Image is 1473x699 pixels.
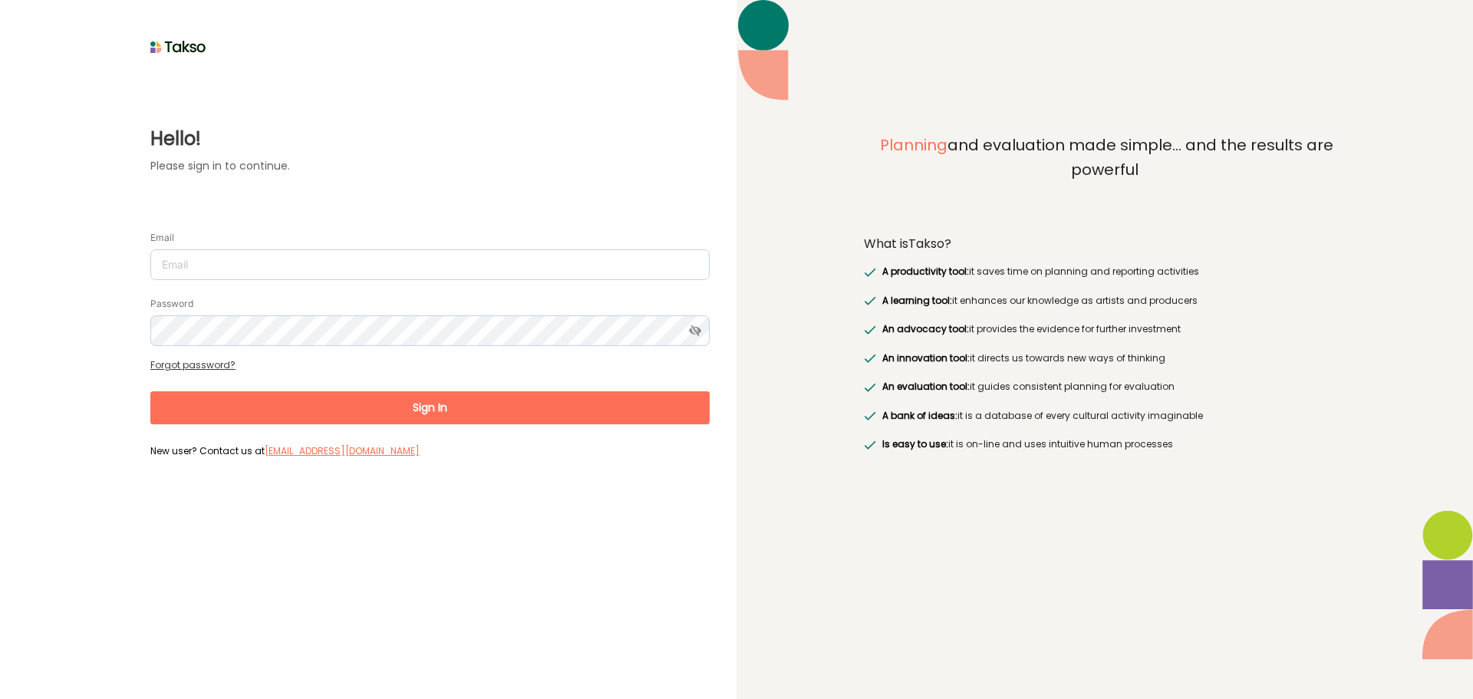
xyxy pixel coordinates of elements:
span: An evaluation tool: [882,380,970,393]
label: New user? Contact us at [150,443,710,457]
label: it directs us towards new ways of thinking [878,351,1165,366]
label: it provides the evidence for further investment [878,321,1180,337]
button: Sign In [150,391,710,424]
span: An advocacy tool: [882,322,969,335]
span: An innovation tool: [882,351,970,364]
a: Forgot password? [150,358,236,371]
label: and evaluation made simple... and the results are powerful [864,134,1346,216]
label: it guides consistent planning for evaluation [878,379,1174,394]
label: it enhances our knowledge as artists and producers [878,293,1197,308]
label: Email [150,232,174,244]
label: [EMAIL_ADDRESS][DOMAIN_NAME] [265,443,420,459]
label: Password [150,298,193,310]
label: What is [864,236,951,252]
img: greenRight [864,268,876,277]
img: greenRight [864,354,876,363]
label: Hello! [150,125,710,153]
img: taksoLoginLogo [150,35,206,58]
span: A productivity tool: [882,265,969,278]
img: greenRight [864,411,876,420]
img: greenRight [864,296,876,305]
img: greenRight [864,325,876,335]
span: A learning tool: [882,294,952,307]
span: Is easy to use: [882,437,948,450]
input: Email [150,249,710,280]
span: Planning [880,134,947,156]
label: it saves time on planning and reporting activities [878,264,1198,279]
label: Please sign in to continue. [150,158,710,174]
img: greenRight [864,440,876,450]
label: it is on-line and uses intuitive human processes [878,437,1172,452]
span: A bank of ideas: [882,409,957,422]
img: greenRight [864,383,876,392]
a: [EMAIL_ADDRESS][DOMAIN_NAME] [265,444,420,457]
span: Takso? [908,235,951,252]
label: it is a database of every cultural activity imaginable [878,408,1202,424]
